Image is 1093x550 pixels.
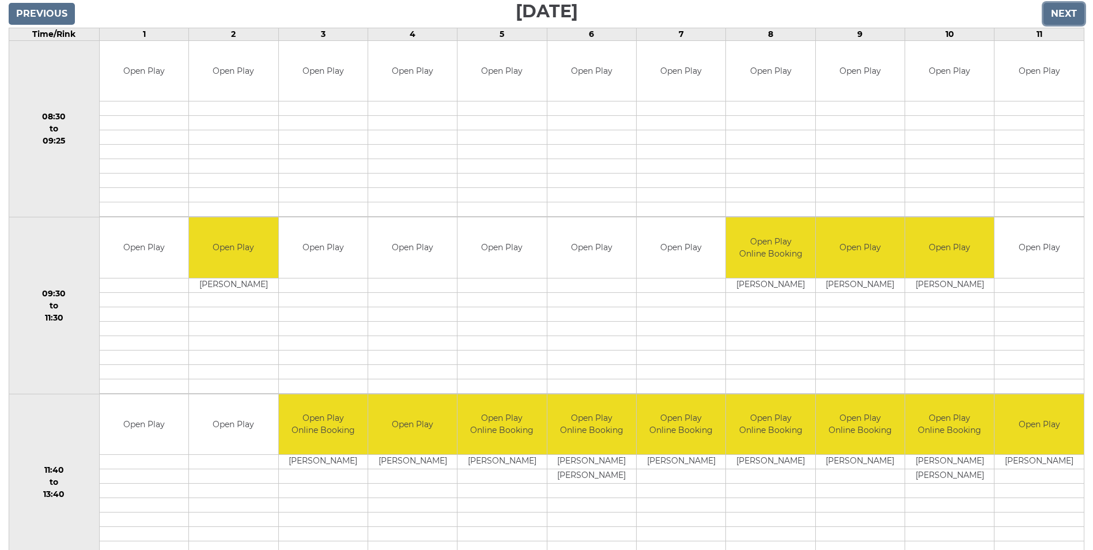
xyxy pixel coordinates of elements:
td: Open Play Online Booking [457,394,546,455]
td: 9 [815,28,905,40]
td: 2 [189,28,278,40]
td: Open Play [547,217,636,278]
td: Open Play Online Booking [637,394,725,455]
td: Open Play [637,217,725,278]
td: Open Play [189,217,278,278]
td: Open Play [994,394,1084,455]
td: Open Play [994,41,1084,101]
td: 1 [99,28,188,40]
td: Open Play Online Booking [726,394,815,455]
td: 4 [368,28,457,40]
input: Next [1043,3,1084,25]
td: Open Play [816,41,905,101]
td: [PERSON_NAME] [816,278,905,292]
td: [PERSON_NAME] [905,278,994,292]
td: Open Play [637,41,725,101]
td: 7 [637,28,726,40]
td: Open Play Online Booking [905,394,994,455]
td: Open Play [816,217,905,278]
td: Open Play [100,394,188,455]
td: [PERSON_NAME] [279,455,368,469]
td: Open Play [457,217,546,278]
td: Open Play Online Booking [547,394,636,455]
td: Open Play Online Booking [816,394,905,455]
td: [PERSON_NAME] [905,455,994,469]
td: Open Play [189,394,278,455]
td: Open Play [368,41,457,101]
td: 8 [726,28,815,40]
td: [PERSON_NAME] [368,455,457,469]
td: Open Play Online Booking [726,217,815,278]
td: Open Play [100,41,188,101]
td: [PERSON_NAME] [637,455,725,469]
td: Open Play [189,41,278,101]
td: [PERSON_NAME] [547,455,636,469]
td: Open Play [368,217,457,278]
td: 3 [278,28,368,40]
td: 6 [547,28,636,40]
input: Previous [9,3,75,25]
td: Open Play [547,41,636,101]
td: [PERSON_NAME] [994,455,1084,469]
td: 11 [994,28,1084,40]
td: [PERSON_NAME] [726,278,815,292]
td: [PERSON_NAME] [457,455,546,469]
td: Time/Rink [9,28,100,40]
td: 10 [905,28,994,40]
td: Open Play [368,394,457,455]
td: 08:30 to 09:25 [9,40,100,217]
td: [PERSON_NAME] [726,455,815,469]
td: Open Play [905,41,994,101]
td: Open Play [100,217,188,278]
td: [PERSON_NAME] [547,469,636,484]
td: Open Play [279,41,368,101]
td: Open Play [279,217,368,278]
td: 09:30 to 11:30 [9,217,100,394]
td: [PERSON_NAME] [816,455,905,469]
td: Open Play [457,41,546,101]
td: Open Play [994,217,1084,278]
td: [PERSON_NAME] [905,469,994,484]
td: 5 [457,28,547,40]
td: Open Play [905,217,994,278]
td: [PERSON_NAME] [189,278,278,292]
td: Open Play Online Booking [279,394,368,455]
td: Open Play [726,41,815,101]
